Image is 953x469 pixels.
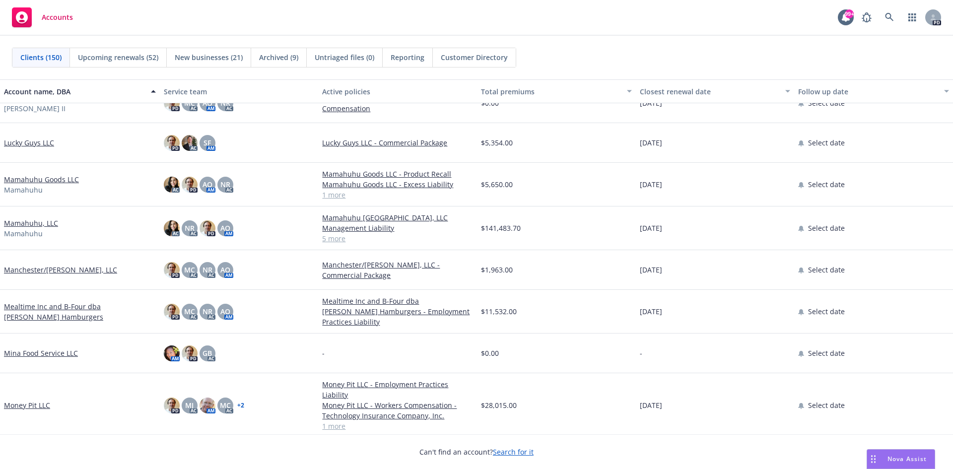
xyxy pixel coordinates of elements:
span: Clients (150) [20,52,62,63]
span: NR [220,179,230,190]
span: Select date [808,306,845,317]
span: [DATE] [640,137,662,148]
span: Mamahuhu [4,185,43,195]
span: - [640,348,642,358]
span: Can't find an account? [419,447,534,457]
a: Mamahuhu Goods LLC - Excess Liability [322,179,473,190]
button: Total premiums [477,79,636,103]
a: + 2 [237,402,244,408]
img: photo [182,135,198,151]
a: Search for it [493,447,534,457]
span: Upcoming renewals (52) [78,52,158,63]
a: Mealtime Inc and B-Four dba [PERSON_NAME] Hamburgers [4,301,156,322]
span: $0.00 [481,348,499,358]
span: Select date [808,223,845,233]
span: $28,015.00 [481,400,517,410]
span: AO [220,223,230,233]
div: Total premiums [481,86,621,97]
span: [DATE] [640,179,662,190]
span: $5,354.00 [481,137,513,148]
a: 1 more [322,190,473,200]
img: photo [200,398,215,413]
button: Closest renewal date [636,79,795,103]
a: 1 more [322,421,473,431]
img: photo [182,345,198,361]
img: photo [200,220,215,236]
div: 99+ [845,9,854,18]
span: SF [204,137,211,148]
span: Nova Assist [887,455,927,463]
span: Select date [808,137,845,148]
a: Money Pit LLC - Workers Compensation - Technology Insurance Company, Inc. [322,400,473,421]
a: Lucky Guys LLC [4,137,54,148]
span: Customer Directory [441,52,508,63]
div: Active policies [322,86,473,97]
span: MC [184,306,195,317]
span: - [322,348,325,358]
a: Mealtime Inc and B-Four dba [PERSON_NAME] Hamburgers - Employment Practices Liability [322,296,473,327]
span: Select date [808,400,845,410]
span: [DATE] [640,223,662,233]
span: [DATE] [640,400,662,410]
span: AO [220,306,230,317]
img: photo [164,135,180,151]
span: MC [184,265,195,275]
img: photo [164,345,180,361]
a: Mamahuhu, LLC [4,218,58,228]
a: Management Liability [322,223,473,233]
span: $141,483.70 [481,223,521,233]
img: photo [164,177,180,193]
img: photo [182,177,198,193]
span: $5,650.00 [481,179,513,190]
span: New businesses (21) [175,52,243,63]
span: Select date [808,265,845,275]
div: Follow up date [798,86,938,97]
div: Service team [164,86,315,97]
a: Manchester/[PERSON_NAME], LLC [4,265,117,275]
a: Money Pit LLC - Employment Practices Liability [322,379,473,400]
span: NR [185,223,195,233]
a: Manchester/[PERSON_NAME], LLC - Commercial Package [322,260,473,280]
span: MC [220,400,231,410]
div: Drag to move [867,450,880,469]
span: [PERSON_NAME] II [4,103,66,114]
a: Accounts [8,3,77,31]
a: Money Pit LLC [4,400,50,410]
span: [DATE] [640,306,662,317]
img: photo [164,220,180,236]
span: Select date [808,179,845,190]
span: AO [203,179,212,190]
span: Mamahuhu [4,228,43,239]
a: Report a Bug [857,7,877,27]
img: photo [164,304,180,320]
a: 5 more [322,233,473,244]
img: photo [164,262,180,278]
span: Untriaged files (0) [315,52,374,63]
a: Search [880,7,899,27]
span: [DATE] [640,265,662,275]
span: Archived (9) [259,52,298,63]
button: Follow up date [794,79,953,103]
button: Service team [160,79,319,103]
div: Account name, DBA [4,86,145,97]
a: Lucky Guys LLC - Commercial Package [322,137,473,148]
span: $1,963.00 [481,265,513,275]
div: Closest renewal date [640,86,780,97]
span: $11,532.00 [481,306,517,317]
a: Switch app [902,7,922,27]
img: photo [164,398,180,413]
span: Accounts [42,13,73,21]
button: Nova Assist [867,449,935,469]
span: GB [203,348,212,358]
button: Active policies [318,79,477,103]
span: NR [203,265,212,275]
span: Reporting [391,52,424,63]
a: Mamahuhu Goods LLC [4,174,79,185]
span: MJ [185,400,194,410]
span: NR [203,306,212,317]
